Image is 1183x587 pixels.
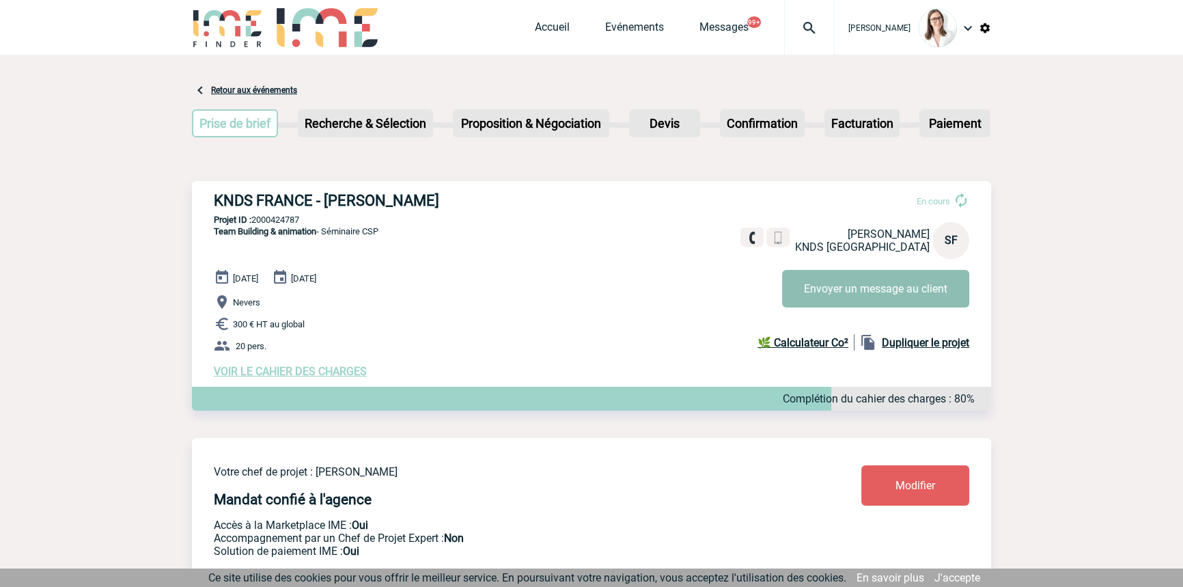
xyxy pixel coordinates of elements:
[214,465,781,478] p: Votre chef de projet : [PERSON_NAME]
[747,16,761,28] button: 99+
[934,571,980,584] a: J'accepte
[233,297,260,308] span: Nevers
[214,532,781,545] p: Prestation payante
[211,85,297,95] a: Retour aux événements
[795,241,930,254] span: KNDS [GEOGRAPHIC_DATA]
[214,226,316,236] span: Team Building & animation
[454,111,608,136] p: Proposition & Négociation
[917,196,950,206] span: En cours
[826,111,899,136] p: Facturation
[208,571,846,584] span: Ce site utilise des cookies pour vous offrir le meilleur service. En poursuivant votre navigation...
[895,479,935,492] span: Modifier
[699,21,749,40] a: Messages
[605,21,664,40] a: Evénements
[848,228,930,241] span: [PERSON_NAME]
[233,319,305,329] span: 300 € HT au global
[233,273,258,284] span: [DATE]
[291,273,316,284] span: [DATE]
[535,21,570,40] a: Accueil
[193,111,277,136] p: Prise de brief
[860,334,876,351] img: file_copy-black-24dp.png
[746,232,758,244] img: fixe.png
[919,9,957,47] img: 122719-0.jpg
[214,519,781,532] p: Accès à la Marketplace IME :
[214,545,781,558] p: Conformité aux process achat client, Prise en charge de la facturation, Mutualisation de plusieur...
[214,491,372,508] h4: Mandat confié à l'agence
[444,532,464,545] b: Non
[192,8,263,47] img: IME-Finder
[772,232,784,244] img: portable.png
[299,111,432,136] p: Recherche & Sélection
[721,111,803,136] p: Confirmation
[352,519,368,532] b: Oui
[882,336,969,349] b: Dupliquer le projet
[343,545,359,558] b: Oui
[757,336,848,349] b: 🌿 Calculateur Co²
[782,270,969,308] button: Envoyer un message au client
[630,111,699,136] p: Devis
[848,23,910,33] span: [PERSON_NAME]
[236,341,266,351] span: 20 pers.
[214,365,367,378] a: VOIR LE CAHIER DES CHARGES
[921,111,989,136] p: Paiement
[857,571,924,584] a: En savoir plus
[945,234,958,247] span: SF
[192,215,991,225] p: 2000424787
[214,192,624,209] h3: KNDS FRANCE - [PERSON_NAME]
[214,215,251,225] b: Projet ID :
[214,226,378,236] span: - Séminaire CSP
[757,334,854,351] a: 🌿 Calculateur Co²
